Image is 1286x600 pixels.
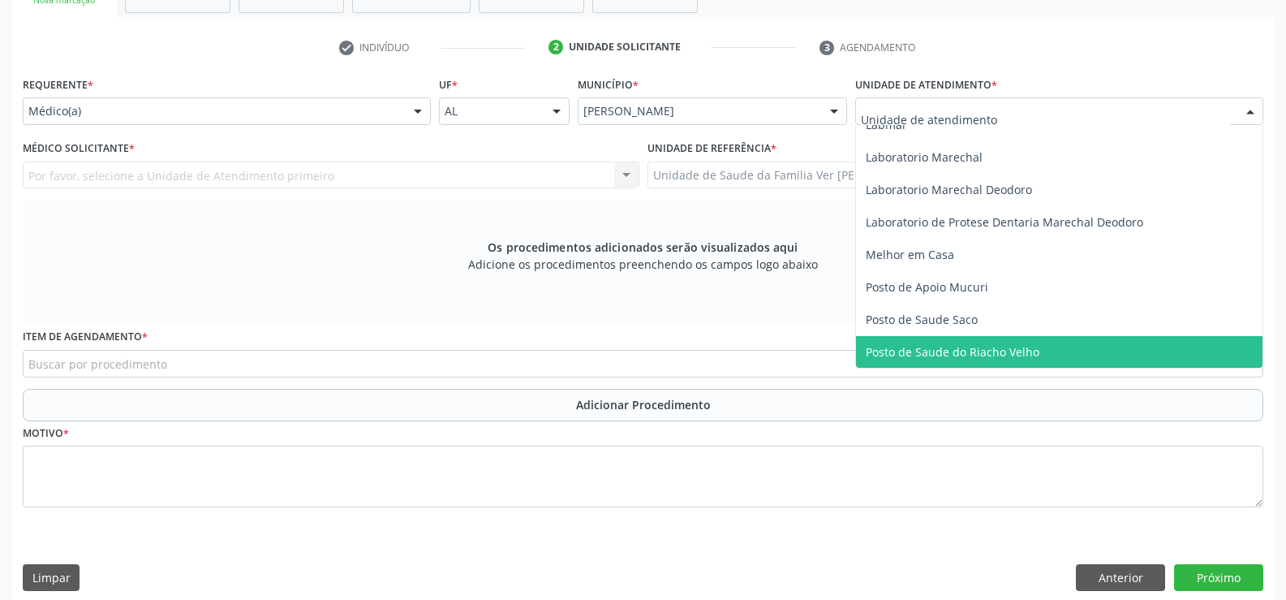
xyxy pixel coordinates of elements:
span: AL [445,103,536,119]
span: Médico(a) [28,103,398,119]
button: Anterior [1076,564,1165,592]
span: Labmar [866,117,907,132]
span: Laboratorio Marechal Deodoro [866,182,1032,197]
span: Posto de Apoio Mucuri [866,279,988,295]
input: Unidade de atendimento [861,103,1230,136]
div: Unidade solicitante [569,40,681,54]
span: Melhor em Casa [866,247,954,262]
span: Os procedimentos adicionados serão visualizados aqui [488,239,798,256]
span: Buscar por procedimento [28,356,167,373]
label: Unidade de referência [647,136,776,162]
label: Item de agendamento [23,325,148,350]
span: Adicionar Procedimento [576,396,711,413]
span: Adicione os procedimentos preenchendo os campos logo abaixo [468,256,818,273]
button: Adicionar Procedimento [23,389,1263,421]
label: UF [439,72,458,97]
label: Motivo [23,421,69,447]
label: Unidade de atendimento [855,72,997,97]
span: Laboratorio de Protese Dentaria Marechal Deodoro [866,214,1143,230]
label: Município [578,72,639,97]
span: Laboratorio Marechal [866,149,983,165]
label: Médico Solicitante [23,136,135,162]
span: Posto de Saude do Riacho Velho [866,344,1039,360]
button: Próximo [1174,564,1263,592]
span: Posto de Saude Saco [866,312,978,327]
span: [PERSON_NAME] [583,103,814,119]
label: Requerente [23,72,93,97]
div: 2 [548,40,563,54]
